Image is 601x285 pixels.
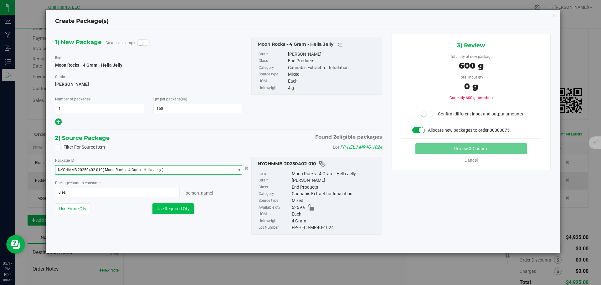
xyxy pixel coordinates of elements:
div: NYOHMMB-20250402-010 [258,160,379,168]
span: 3) Review [457,41,485,50]
span: Total input qty [459,75,483,79]
label: Filter For Source Item [55,144,105,150]
iframe: Resource center [6,235,25,254]
span: Total qty of new package [450,54,492,59]
span: short [484,96,493,100]
div: Each [292,211,379,218]
div: Mixed [292,197,379,204]
span: 2 [333,134,336,140]
span: Qty per package [153,97,187,101]
span: FP-HELJ-MR4G-1024 [340,145,382,150]
input: 1 [55,104,144,113]
span: select [234,165,242,174]
span: 1) New Package [55,38,101,47]
label: Source type [259,197,290,204]
label: Item [259,170,290,177]
div: 4 g [288,85,379,92]
div: [PERSON_NAME] [288,51,379,58]
h4: Create Package(s) [55,17,109,25]
div: End Products [292,184,379,191]
span: 525 ea [292,204,305,211]
div: Mixed [288,71,379,78]
label: Unit weight [259,85,287,92]
div: End Products [288,58,379,64]
label: Unit weight [259,218,290,225]
div: Cannabis Extract for Inhalation [288,64,379,71]
label: Category [259,64,287,71]
a: Cancel [465,158,478,163]
label: Source type [259,71,287,78]
span: Confirm different input and output amounts [438,111,523,116]
div: FP-HELJ-MR4G-1024 [292,224,379,231]
span: 600 g [459,61,484,71]
span: Package ID [55,158,74,163]
span: [PERSON_NAME] [55,79,242,89]
button: Use Entire Qty [55,203,90,214]
label: Class [259,184,290,191]
span: Moon Rocks - 4 Gram - Hella Jelly [55,63,122,68]
span: 0 g [464,81,478,91]
label: Lot Number [259,224,290,231]
div: 4 Gram [292,218,379,225]
label: Class [259,58,287,64]
span: Currently 600 grams [449,96,493,100]
span: (ea) [181,97,187,101]
div: Moon Rocks - 4 Gram - Hella Jelly [292,170,379,177]
span: Allocate new packages to order 00000075. [428,128,511,133]
span: Found eligible packages [315,133,382,141]
label: Create lab sample [105,38,136,48]
span: [PERSON_NAME] [184,191,213,196]
span: Add new output [55,120,62,125]
div: Moon Rocks - 4 Gram - Hella Jelly [258,41,379,48]
button: Cancel button [243,164,250,173]
button: Use Required Qty [152,203,194,214]
div: Each [288,78,379,85]
span: NYOHMMB-20250402-010 [58,168,103,172]
button: Review & Confirm [415,143,527,154]
span: Number of packages [55,97,90,101]
label: UOM [259,211,290,218]
label: Strain [259,51,287,58]
span: 2) Source Package [55,133,110,143]
label: Item [55,55,63,60]
div: Cannabis Extract for Inhalation [292,191,379,197]
label: Strain [259,177,290,184]
span: Package to consume [55,181,100,185]
input: 150 [154,104,242,113]
div: [PERSON_NAME] [292,177,379,184]
span: count [70,181,80,185]
label: UOM [259,78,287,85]
input: 0 ea [55,188,179,197]
label: Strain [55,74,65,80]
label: Available qty [259,204,290,211]
label: Category [259,191,290,197]
span: Lot [333,145,339,150]
span: ( Moon Rocks - 4 Gram - Hella Jelly ) [103,168,163,172]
